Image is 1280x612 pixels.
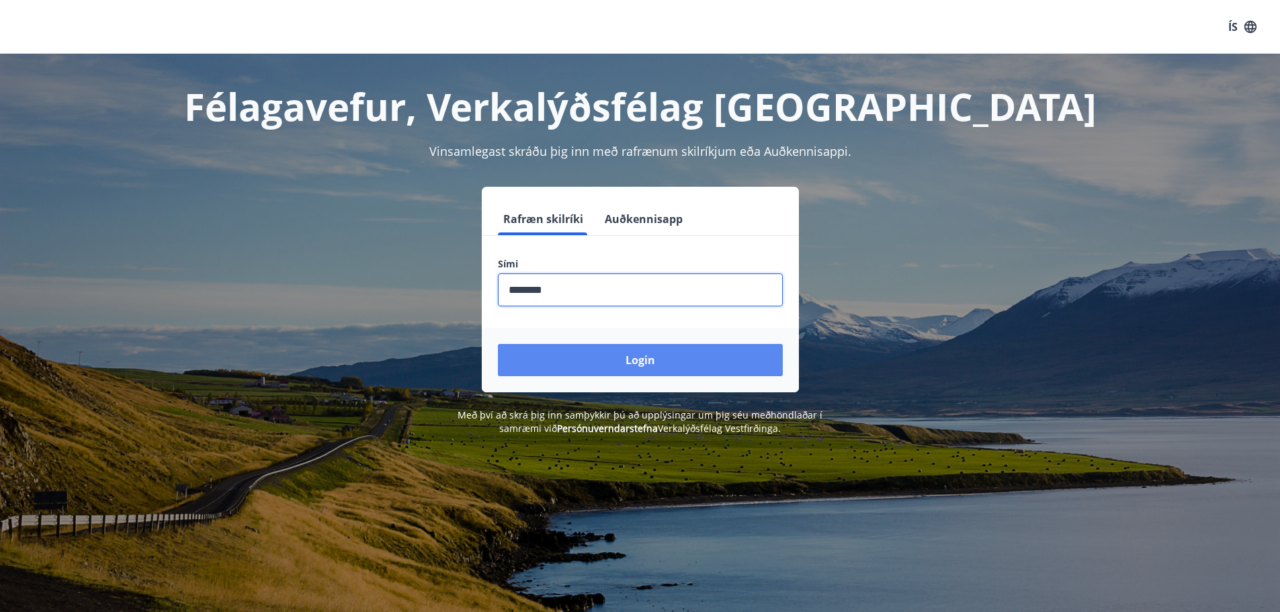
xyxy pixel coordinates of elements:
[498,257,783,271] label: Sími
[458,408,822,435] span: Með því að skrá þig inn samþykkir þú að upplýsingar um þig séu meðhöndlaðar í samræmi við Verkalý...
[429,143,851,159] span: Vinsamlegast skráðu þig inn með rafrænum skilríkjum eða Auðkennisappi.
[498,344,783,376] button: Login
[173,81,1108,132] h1: Félagavefur, Verkalýðsfélag [GEOGRAPHIC_DATA]
[599,203,688,235] button: Auðkennisapp
[1221,15,1264,39] button: ÍS
[557,422,658,435] a: Persónuverndarstefna
[498,203,589,235] button: Rafræn skilríki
